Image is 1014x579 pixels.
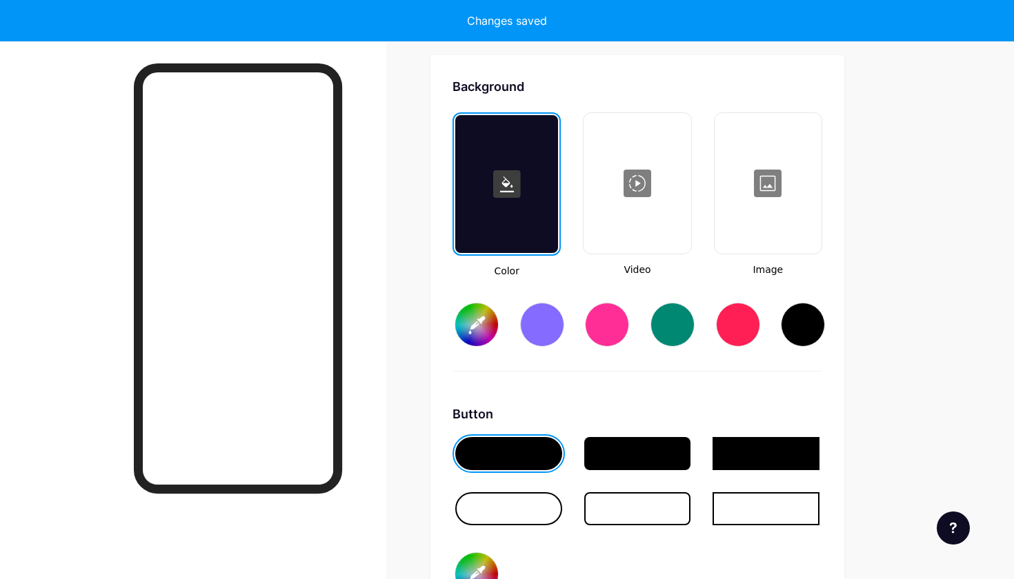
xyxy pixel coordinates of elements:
[583,263,691,277] span: Video
[714,263,822,277] span: Image
[453,77,822,96] div: Background
[467,12,547,29] div: Changes saved
[453,405,822,423] div: Button
[453,264,561,278] span: Color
